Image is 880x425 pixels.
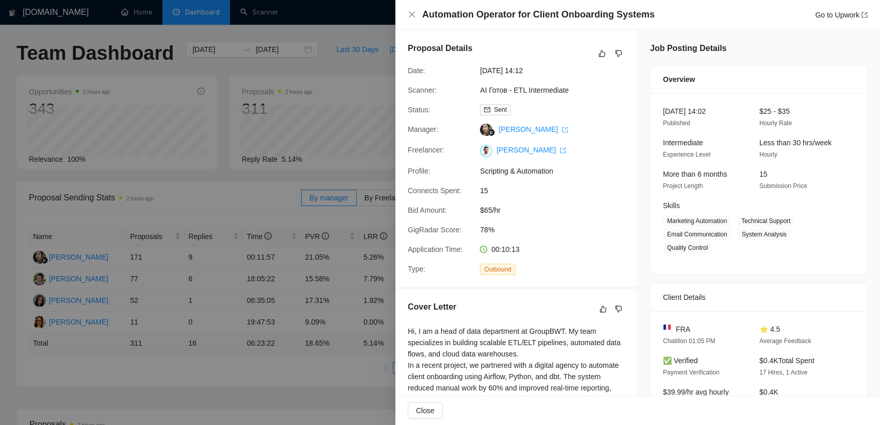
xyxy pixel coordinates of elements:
span: FRA [676,324,690,335]
button: like [597,303,609,315]
a: Go to Upworkexport [815,11,868,19]
span: $25 - $35 [759,107,790,115]
span: Chatillon 01:05 PM [663,337,715,345]
span: Project Length [663,182,703,190]
span: GigRadar Score: [408,226,461,234]
span: Hourly Rate [759,120,792,127]
span: export [562,127,568,133]
span: [DATE] 14:12 [480,65,635,76]
span: $39.99/hr avg hourly rate paid [663,388,729,407]
span: Payment Verification [663,369,719,376]
a: [PERSON_NAME] export [499,125,568,133]
span: Quality Control [663,242,712,253]
span: export [560,147,566,154]
span: Outbound [480,264,516,275]
div: Client Details [663,283,855,311]
img: gigradar-bm.png [488,129,495,136]
span: like [599,49,606,58]
span: clock-circle [480,246,487,253]
h5: Job Posting Details [650,42,726,55]
span: Average Feedback [759,337,811,345]
span: dislike [615,49,622,58]
span: Sent [494,106,507,113]
span: 78% [480,224,635,235]
span: Status: [408,106,430,114]
span: Profile: [408,167,430,175]
iframe: Intercom live chat [845,390,870,415]
span: Date: [408,66,425,75]
button: Close [408,10,416,19]
span: Skills [663,201,680,210]
span: Email Communication [663,229,732,240]
button: like [596,47,608,60]
h5: Proposal Details [408,42,472,55]
span: mail [484,107,490,113]
span: Submission Price [759,182,807,190]
span: More than 6 months [663,170,727,178]
span: dislike [615,305,622,313]
span: System Analysis [738,229,791,240]
span: ✅ Verified [663,356,698,365]
span: $0.4K Total Spent [759,356,815,365]
span: Hourly [759,151,777,158]
button: dislike [612,303,625,315]
span: close [408,10,416,19]
span: Experience Level [663,151,710,158]
button: Close [408,402,443,419]
span: Marketing Automation [663,215,731,227]
span: $0.4K [759,388,778,396]
span: Freelancer: [408,146,444,154]
span: Less than 30 hrs/week [759,139,832,147]
span: $65/hr [480,205,635,216]
span: Manager: [408,125,438,133]
span: 17 Hires, 1 Active [759,369,807,376]
span: 15 [759,170,768,178]
span: export [861,12,868,18]
span: 15 [480,185,635,196]
img: c1xN_ui_OEqMMq7M8wWw4vVb2SKWmrnvzERwDbcfEIUMldosaUFPKn1ZwNeY4xYQHD [480,145,492,157]
span: [DATE] 14:02 [663,107,706,115]
span: Close [416,405,435,416]
span: Published [663,120,690,127]
img: 🇫🇷 [663,324,671,331]
span: Scanner: [408,86,437,94]
a: AI Готов - ETL Intermediate [480,86,569,94]
a: [PERSON_NAME] export [496,146,566,154]
span: ⭐ 4.5 [759,325,780,333]
span: Overview [663,74,695,85]
span: Intermediate [663,139,703,147]
span: like [600,305,607,313]
span: Bid Amount: [408,206,447,214]
span: Scripting & Automation [480,165,635,177]
span: Application Time: [408,245,463,253]
h4: Automation Operator for Client Onboarding Systems [422,8,655,21]
span: Technical Support [737,215,794,227]
button: dislike [612,47,625,60]
span: Type: [408,265,425,273]
span: 00:10:13 [491,245,520,253]
span: Connects Spent: [408,186,461,195]
h5: Cover Letter [408,301,456,313]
